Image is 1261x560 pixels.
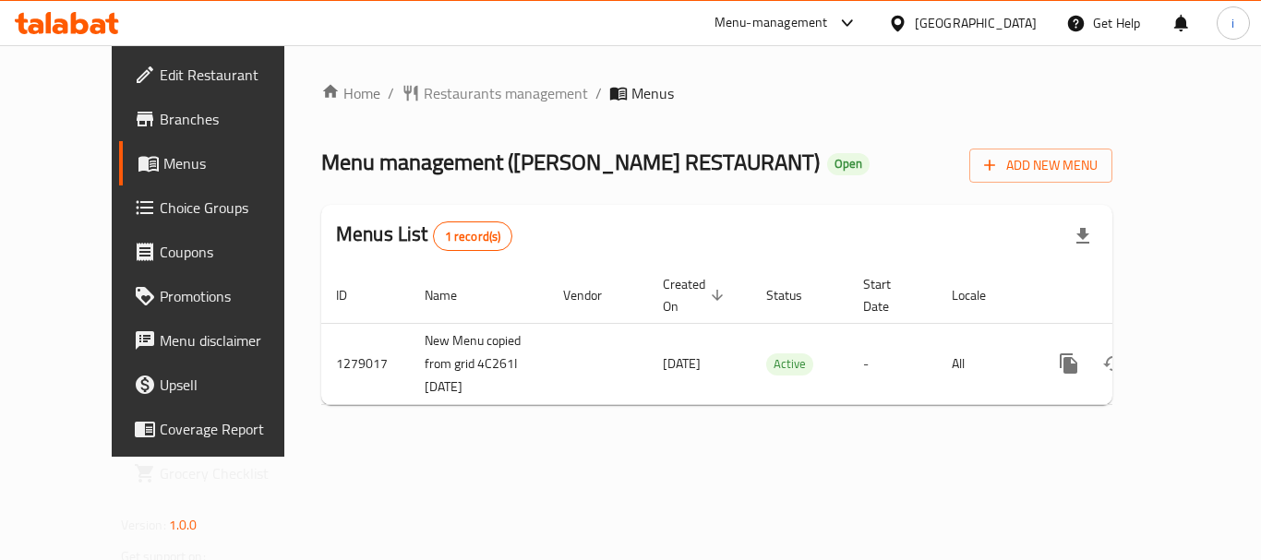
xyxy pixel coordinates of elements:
span: Promotions [160,285,307,307]
div: Total records count [433,221,513,251]
span: Branches [160,108,307,130]
div: [GEOGRAPHIC_DATA] [915,13,1037,33]
span: Menu management ( [PERSON_NAME] RESTAURANT ) [321,141,820,183]
span: Locale [952,284,1010,306]
a: Menus [119,141,322,185]
div: Menu-management [715,12,828,34]
li: / [595,82,602,104]
span: Add New Menu [984,154,1098,177]
a: Grocery Checklist [119,451,322,495]
div: Open [827,153,870,175]
span: 1 record(s) [434,228,512,245]
span: Open [827,156,870,172]
td: - [848,323,937,404]
table: enhanced table [321,268,1239,405]
span: i [1231,13,1234,33]
span: Menu disclaimer [160,329,307,351]
button: more [1047,341,1091,386]
button: Add New Menu [969,149,1112,183]
span: Coupons [160,241,307,263]
span: Edit Restaurant [160,64,307,86]
td: 1279017 [321,323,410,404]
a: Promotions [119,274,322,318]
span: Grocery Checklist [160,462,307,484]
a: Restaurants management [402,82,588,104]
span: Status [766,284,826,306]
span: Name [425,284,481,306]
span: Start Date [863,273,915,317]
a: Edit Restaurant [119,53,322,97]
a: Choice Groups [119,185,322,230]
a: Branches [119,97,322,141]
span: Coverage Report [160,418,307,440]
a: Menu disclaimer [119,318,322,363]
span: Version: [121,513,166,537]
span: Active [766,353,813,375]
span: Created On [663,273,729,317]
a: Home [321,82,380,104]
span: Upsell [160,374,307,396]
span: Restaurants management [424,82,588,104]
a: Upsell [119,363,322,407]
span: Vendor [563,284,626,306]
div: Active [766,353,813,375]
div: Export file [1061,214,1105,258]
th: Actions [1032,268,1239,324]
span: Choice Groups [160,197,307,219]
li: / [388,82,394,104]
td: All [937,323,1032,404]
span: Menus [631,82,674,104]
span: Menus [163,152,307,174]
td: New Menu copied from grid 4C261I [DATE] [410,323,548,404]
span: 1.0.0 [169,513,198,537]
h2: Menus List [336,220,512,251]
span: [DATE] [663,351,701,375]
a: Coupons [119,230,322,274]
nav: breadcrumb [321,82,1112,104]
span: ID [336,284,371,306]
a: Coverage Report [119,407,322,451]
button: Change Status [1091,341,1135,386]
